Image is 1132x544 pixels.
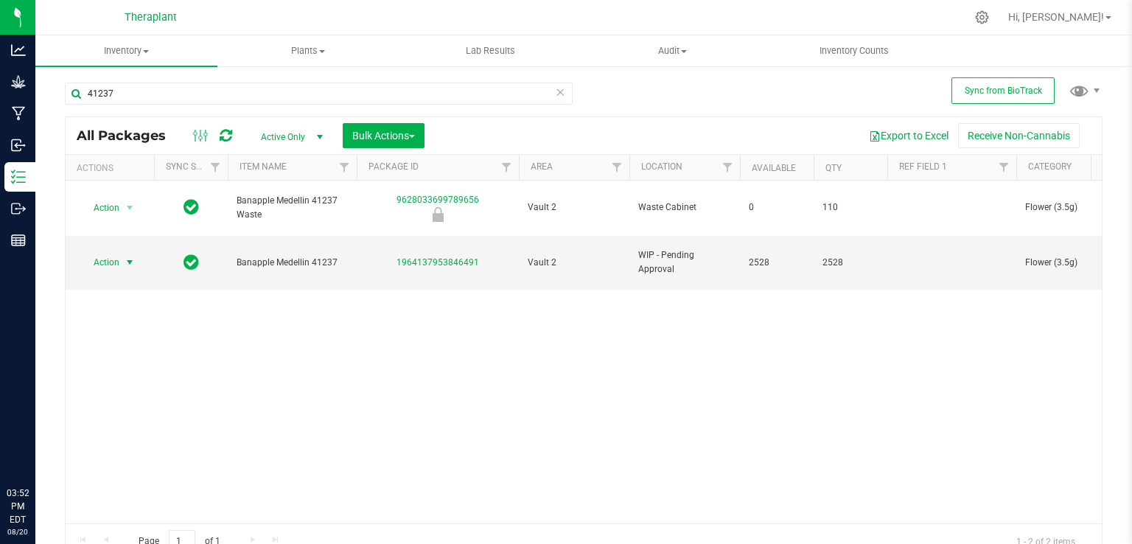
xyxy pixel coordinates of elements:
a: Package ID [368,161,419,172]
a: 9628033699789656 [396,195,479,205]
p: 08/20 [7,526,29,537]
span: In Sync [184,197,199,217]
button: Export to Excel [859,123,958,148]
inline-svg: Inbound [11,138,26,153]
a: Lab Results [399,35,581,66]
a: Filter [605,155,629,180]
span: select [121,252,139,273]
button: Receive Non-Cannabis [958,123,1080,148]
a: Inventory Counts [764,35,946,66]
inline-svg: Outbound [11,201,26,216]
span: Vault 2 [528,256,621,270]
div: Actions [77,163,148,173]
button: Bulk Actions [343,123,424,148]
a: Filter [203,155,228,180]
a: Area [531,161,553,172]
span: Vault 2 [528,200,621,215]
span: Waste Cabinet [638,200,731,215]
span: Inventory Counts [800,44,909,57]
a: Category [1028,161,1072,172]
span: Clear [555,83,565,102]
inline-svg: Reports [11,233,26,248]
a: Location [641,161,682,172]
span: Audit [582,44,763,57]
p: 03:52 PM EDT [7,487,29,526]
span: 0 [749,200,805,215]
iframe: Resource center [15,426,59,470]
span: Action [80,252,120,273]
div: Newly Received [354,207,521,222]
a: Inventory [35,35,217,66]
a: Plants [217,35,399,66]
span: select [121,198,139,218]
inline-svg: Analytics [11,43,26,57]
a: Sync Status [166,161,223,172]
span: 110 [822,200,878,215]
span: Banapple Medellin 41237 [237,256,348,270]
a: Filter [495,155,519,180]
input: Search Package ID, Item Name, SKU, Lot or Part Number... [65,83,573,105]
span: Lab Results [446,44,535,57]
a: Qty [825,163,842,173]
a: 1964137953846491 [396,257,479,268]
span: Theraplant [125,11,177,24]
a: Filter [716,155,740,180]
inline-svg: Manufacturing [11,106,26,121]
a: Filter [332,155,357,180]
span: All Packages [77,128,181,144]
button: Sync from BioTrack [951,77,1055,104]
a: Audit [581,35,764,66]
a: Filter [992,155,1016,180]
span: Plants [218,44,399,57]
span: Bulk Actions [352,130,415,142]
inline-svg: Grow [11,74,26,89]
span: WIP - Pending Approval [638,248,731,276]
span: In Sync [184,252,199,273]
span: 2528 [749,256,805,270]
inline-svg: Inventory [11,170,26,184]
span: Action [80,198,120,218]
a: Item Name [240,161,287,172]
span: Banapple Medellin 41237 Waste [237,194,348,222]
span: Hi, [PERSON_NAME]! [1008,11,1104,23]
span: Sync from BioTrack [965,86,1042,96]
a: Available [752,163,796,173]
div: Manage settings [973,10,991,24]
span: Inventory [35,44,217,57]
span: 2528 [822,256,878,270]
a: Ref Field 1 [899,161,947,172]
